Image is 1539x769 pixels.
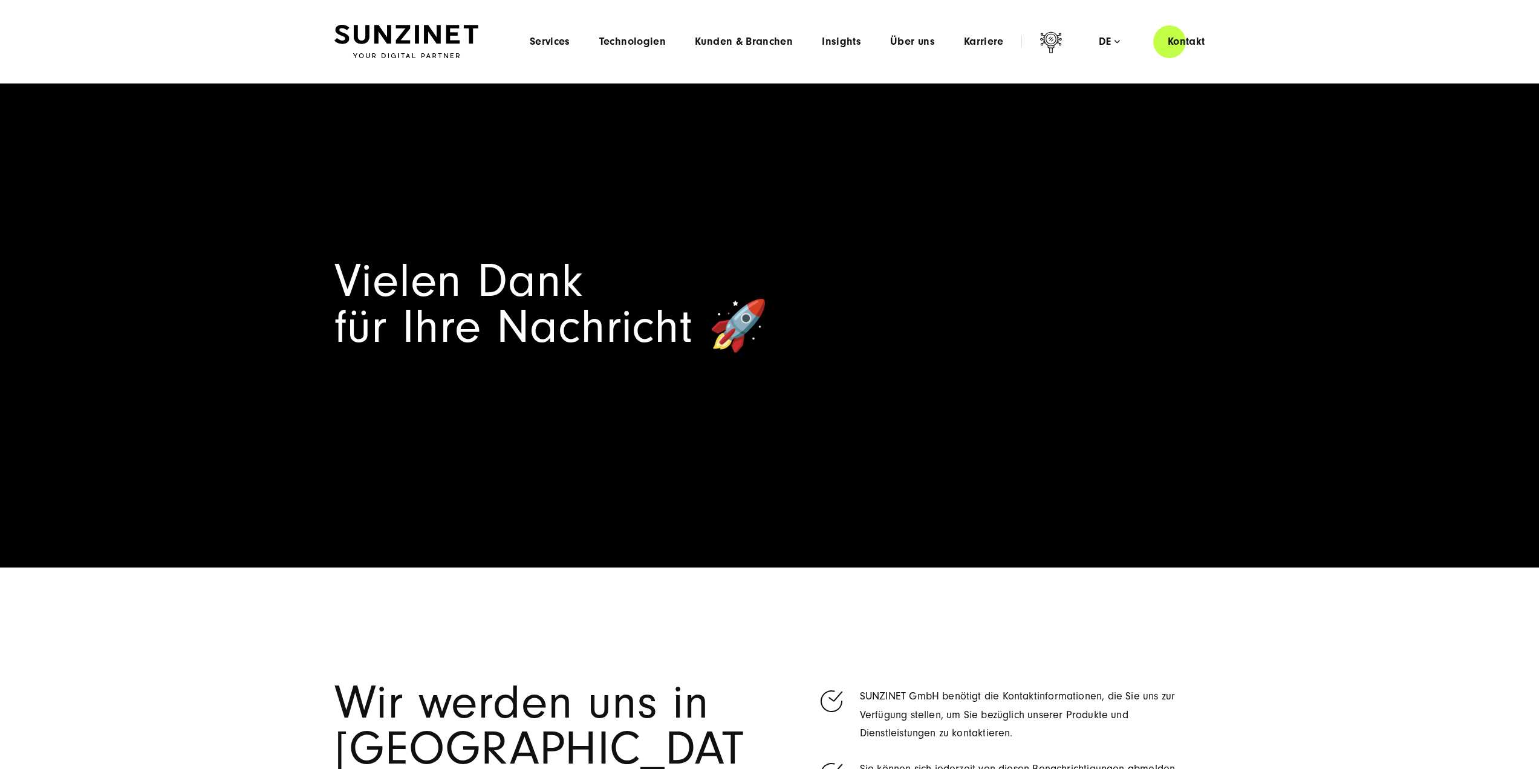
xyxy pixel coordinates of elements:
a: Technologien [599,36,666,48]
img: SUNZINET Full Service Digital Agentur [334,25,478,59]
a: Services [530,36,570,48]
a: Kontakt [1153,24,1220,59]
h1: Vielen Dank für Ihre Nachricht 🚀 [334,258,1205,350]
a: Über uns [890,36,935,48]
a: Karriere [964,36,1004,48]
a: Insights [822,36,861,48]
div: de [1099,36,1120,48]
a: Kunden & Branchen [695,36,793,48]
span: SUNZINET GmbH benötigt die Kontaktinformationen, die Sie uns zur Verfügung stellen, um Sie bezügl... [860,690,1176,739]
